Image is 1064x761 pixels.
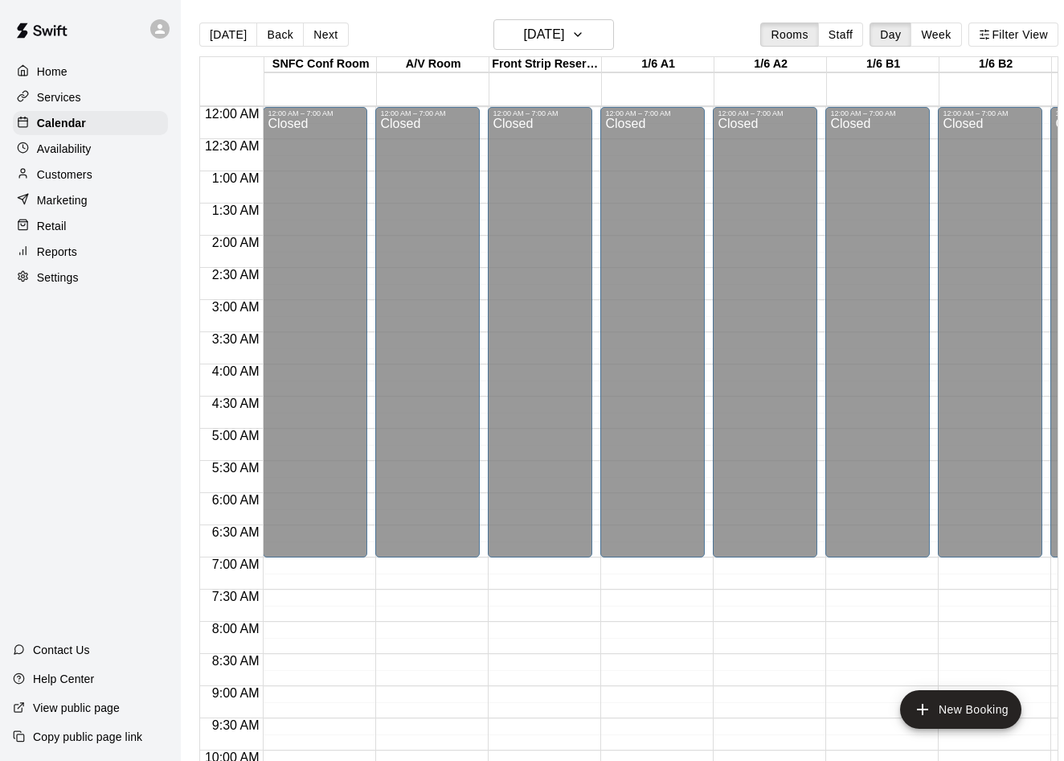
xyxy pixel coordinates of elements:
[760,23,818,47] button: Rooms
[208,300,264,314] span: 3:00 AM
[968,23,1058,47] button: Filter View
[13,85,168,109] a: Services
[489,57,602,72] div: Front Strip Reservation
[13,111,168,135] a: Calendar
[827,57,939,72] div: 1/6 B1
[199,23,257,47] button: [DATE]
[37,269,79,286] p: Settings
[870,23,911,47] button: Day
[208,525,264,539] span: 6:30 AM
[37,141,92,157] p: Availability
[830,109,925,117] div: 12:00 AM – 7:00 AM
[493,109,587,117] div: 12:00 AM – 7:00 AM
[493,117,587,563] div: Closed
[13,162,168,187] a: Customers
[13,265,168,290] a: Settings
[33,642,90,658] p: Contact Us
[208,590,264,603] span: 7:30 AM
[13,240,168,264] a: Reports
[818,23,864,47] button: Staff
[208,171,264,185] span: 1:00 AM
[37,64,68,80] p: Home
[201,107,264,121] span: 12:00 AM
[37,167,92,183] p: Customers
[264,57,377,72] div: SNFC Conf Room
[208,268,264,282] span: 2:30 AM
[718,117,812,563] div: Closed
[713,107,817,557] div: 12:00 AM – 7:00 AM: Closed
[493,19,614,50] button: [DATE]
[303,23,348,47] button: Next
[375,107,480,557] div: 12:00 AM – 7:00 AM: Closed
[13,137,168,161] a: Availability
[208,332,264,346] span: 3:30 AM
[943,109,1037,117] div: 12:00 AM – 7:00 AM
[208,204,264,217] span: 1:30 AM
[208,429,264,442] span: 5:00 AM
[208,493,264,507] span: 6:00 AM
[208,557,264,571] span: 7:00 AM
[377,57,489,72] div: A/V Room
[900,690,1021,729] button: add
[33,700,120,716] p: View public page
[911,23,961,47] button: Week
[488,107,592,557] div: 12:00 AM – 7:00 AM: Closed
[13,214,168,238] a: Retail
[380,117,475,563] div: Closed
[830,117,925,563] div: Closed
[208,461,264,475] span: 5:30 AM
[208,686,264,700] span: 9:00 AM
[208,654,264,668] span: 8:30 AM
[605,117,700,563] div: Closed
[13,188,168,212] a: Marketing
[380,109,475,117] div: 12:00 AM – 7:00 AM
[268,117,362,563] div: Closed
[825,107,930,557] div: 12:00 AM – 7:00 AM: Closed
[714,57,827,72] div: 1/6 A2
[718,109,812,117] div: 12:00 AM – 7:00 AM
[13,60,168,84] a: Home
[208,236,264,249] span: 2:00 AM
[201,139,264,153] span: 12:30 AM
[37,192,88,208] p: Marketing
[33,729,142,745] p: Copy public page link
[523,23,564,46] h6: [DATE]
[37,244,77,260] p: Reports
[943,117,1037,563] div: Closed
[208,718,264,732] span: 9:30 AM
[263,107,367,557] div: 12:00 AM – 7:00 AM: Closed
[268,109,362,117] div: 12:00 AM – 7:00 AM
[37,89,81,105] p: Services
[939,57,1052,72] div: 1/6 B2
[256,23,304,47] button: Back
[600,107,705,557] div: 12:00 AM – 7:00 AM: Closed
[938,107,1042,557] div: 12:00 AM – 7:00 AM: Closed
[602,57,714,72] div: 1/6 A1
[605,109,700,117] div: 12:00 AM – 7:00 AM
[208,397,264,410] span: 4:30 AM
[33,671,94,687] p: Help Center
[208,364,264,378] span: 4:00 AM
[37,115,86,131] p: Calendar
[208,622,264,636] span: 8:00 AM
[37,218,67,234] p: Retail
